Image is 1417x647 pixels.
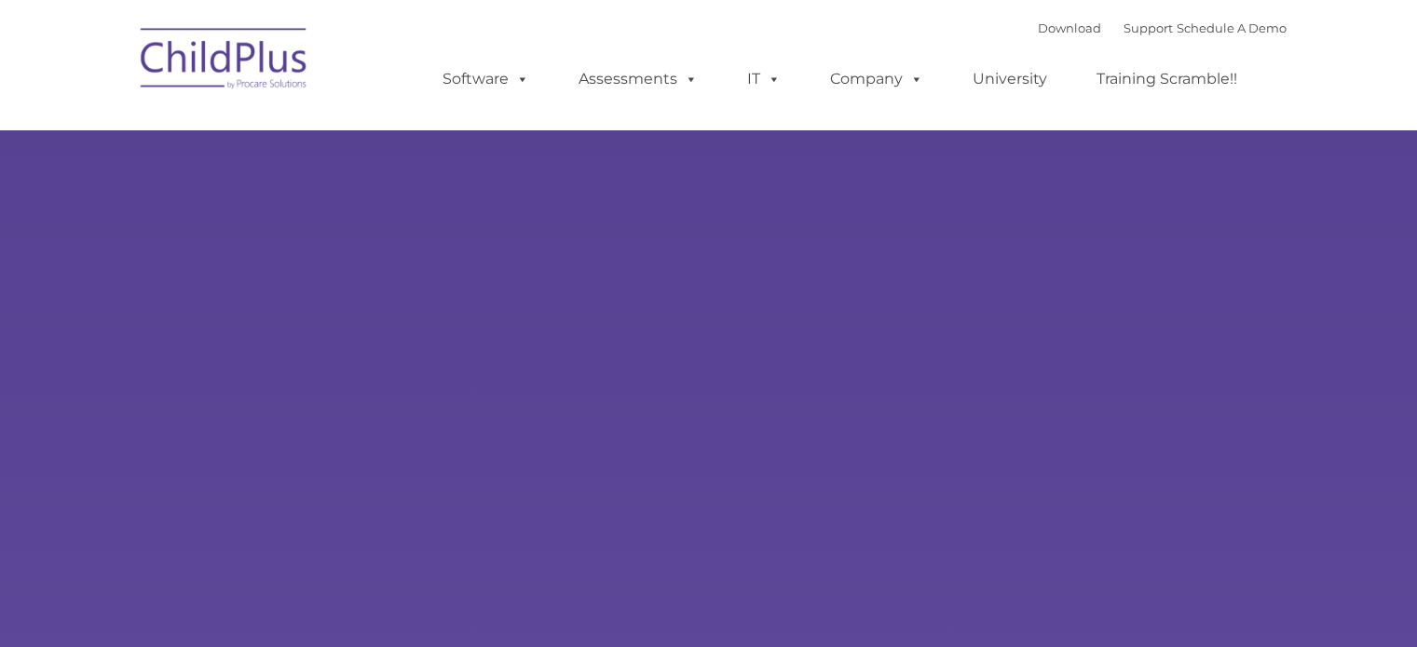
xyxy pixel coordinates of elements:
[131,15,318,108] img: ChildPlus by Procare Solutions
[1038,20,1101,35] a: Download
[729,61,799,98] a: IT
[954,61,1066,98] a: University
[1038,20,1287,35] font: |
[811,61,942,98] a: Company
[560,61,716,98] a: Assessments
[1078,61,1256,98] a: Training Scramble!!
[1124,20,1173,35] a: Support
[1177,20,1287,35] a: Schedule A Demo
[424,61,548,98] a: Software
